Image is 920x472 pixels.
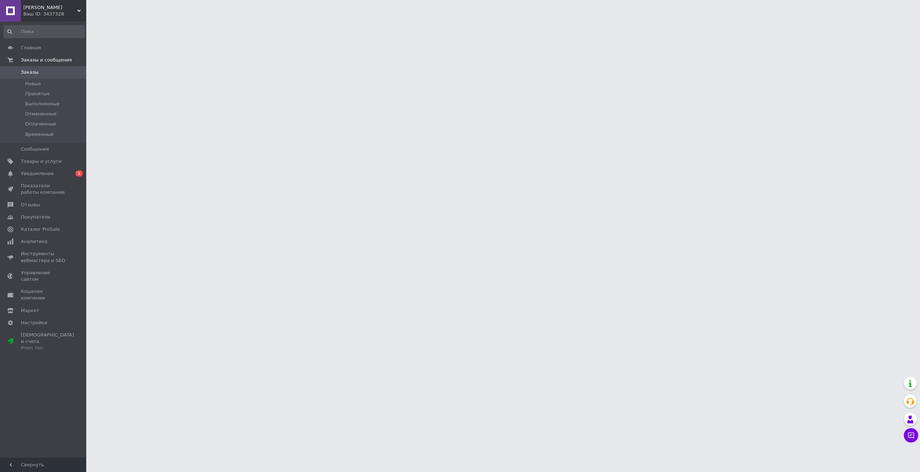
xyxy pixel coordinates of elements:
[21,226,60,233] span: Каталог ProSale
[21,288,66,301] span: Кошелек компании
[21,238,47,245] span: Аналитика
[21,69,38,75] span: Заказы
[25,81,41,87] span: Новые
[25,91,50,97] span: Принятые
[21,202,40,208] span: Отзывы
[75,170,83,177] span: 1
[21,57,72,63] span: Заказы и сообщения
[21,158,61,165] span: Товары и услуги
[23,4,77,11] span: Титан Маркет
[21,214,50,220] span: Покупатели
[21,332,74,352] span: [DEMOGRAPHIC_DATA] и счета
[25,131,54,138] span: Временный
[904,428,918,443] button: Чат с покупателем
[21,146,49,152] span: Сообщения
[21,45,41,51] span: Главная
[21,270,66,283] span: Управление сайтом
[21,345,74,351] div: Prom топ
[21,183,66,196] span: Показатели работы компании
[21,170,54,177] span: Уведомления
[25,121,56,127] span: Оплаченные
[23,11,86,17] div: Ваш ID: 3437328
[4,25,85,38] input: Поиск
[21,307,39,314] span: Маркет
[21,251,66,264] span: Инструменты вебмастера и SEO
[25,101,60,107] span: Выполненные
[25,111,56,117] span: Отмененные
[21,320,47,326] span: Настройки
